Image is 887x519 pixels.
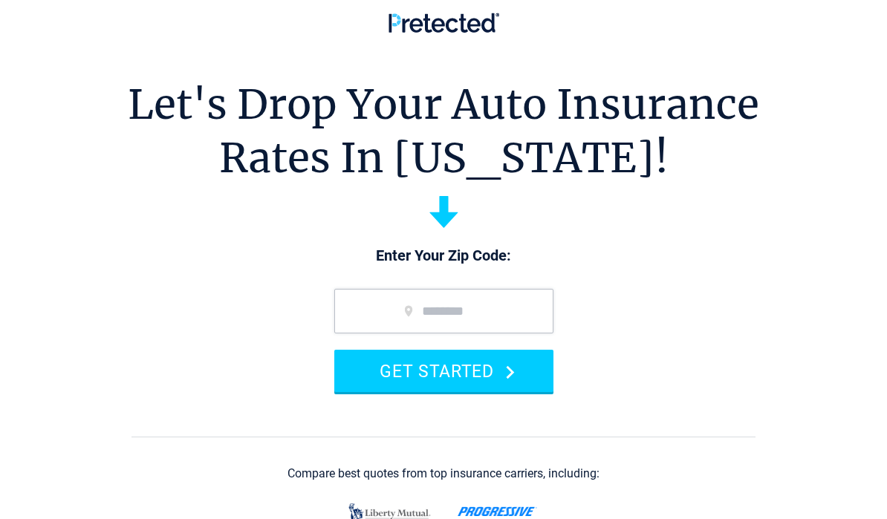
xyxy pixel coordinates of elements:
img: progressive [458,506,537,517]
p: Enter Your Zip Code: [319,246,568,267]
button: GET STARTED [334,350,553,392]
div: Compare best quotes from top insurance carriers, including: [287,467,600,480]
input: zip code [334,289,553,333]
img: Pretected Logo [389,13,499,33]
h1: Let's Drop Your Auto Insurance Rates In [US_STATE]! [128,78,759,185]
